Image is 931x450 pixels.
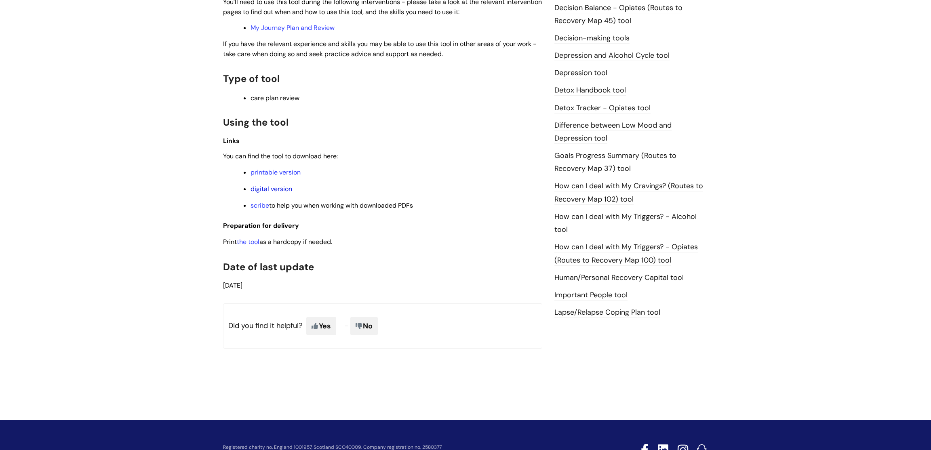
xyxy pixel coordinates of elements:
a: Decision Balance - Opiates (Routes to Recovery Map 45) tool [554,3,682,26]
span: Preparation for delivery [223,221,299,230]
span: to help you when working with downloaded PDFs [251,201,413,210]
a: How can I deal with My Triggers? - Alcohol tool [554,212,697,235]
span: care plan review [251,94,299,102]
a: Detox Tracker - Opiates tool [554,103,651,114]
span: No [350,317,378,335]
a: Goals Progress Summary (Routes to Recovery Map 37) tool [554,151,676,174]
a: scribe [251,201,269,210]
span: If you have the relevant experience and skills you may be able to use this tool in other areas of... [223,40,537,58]
span: Yes [306,317,336,335]
a: the tool [237,238,259,246]
span: Links [223,137,240,145]
a: How can I deal with My Triggers? - Opiates (Routes to Recovery Map 100) tool [554,242,698,265]
a: My Journey Plan and Review [251,23,335,32]
a: Detox Handbook tool [554,85,626,96]
span: Print as a hardcopy if needed. [223,238,332,246]
span: Using the tool [223,116,289,128]
a: Decision-making tools [554,33,630,44]
a: Lapse/Relapse Coping Plan tool [554,307,660,318]
a: printable version [251,168,301,177]
a: Depression and Alcohol Cycle tool [554,50,670,61]
a: How can I deal with My Cravings? (Routes to Recovery Map 102) tool [554,181,703,204]
a: digital version [251,185,292,193]
a: Important People tool [554,290,628,301]
p: Registered charity no. England 1001957, Scotland SCO40009. Company registration no. 2580377 [223,445,583,450]
p: Did you find it helpful? [223,303,542,349]
span: Type of tool [223,72,280,85]
span: Date of last update [223,261,314,273]
a: Depression tool [554,68,607,78]
span: [DATE] [223,281,242,290]
a: Human/Personal Recovery Capital tool [554,273,684,283]
span: You can find the tool to download here: [223,152,338,160]
a: Difference between Low Mood and Depression tool [554,120,672,144]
